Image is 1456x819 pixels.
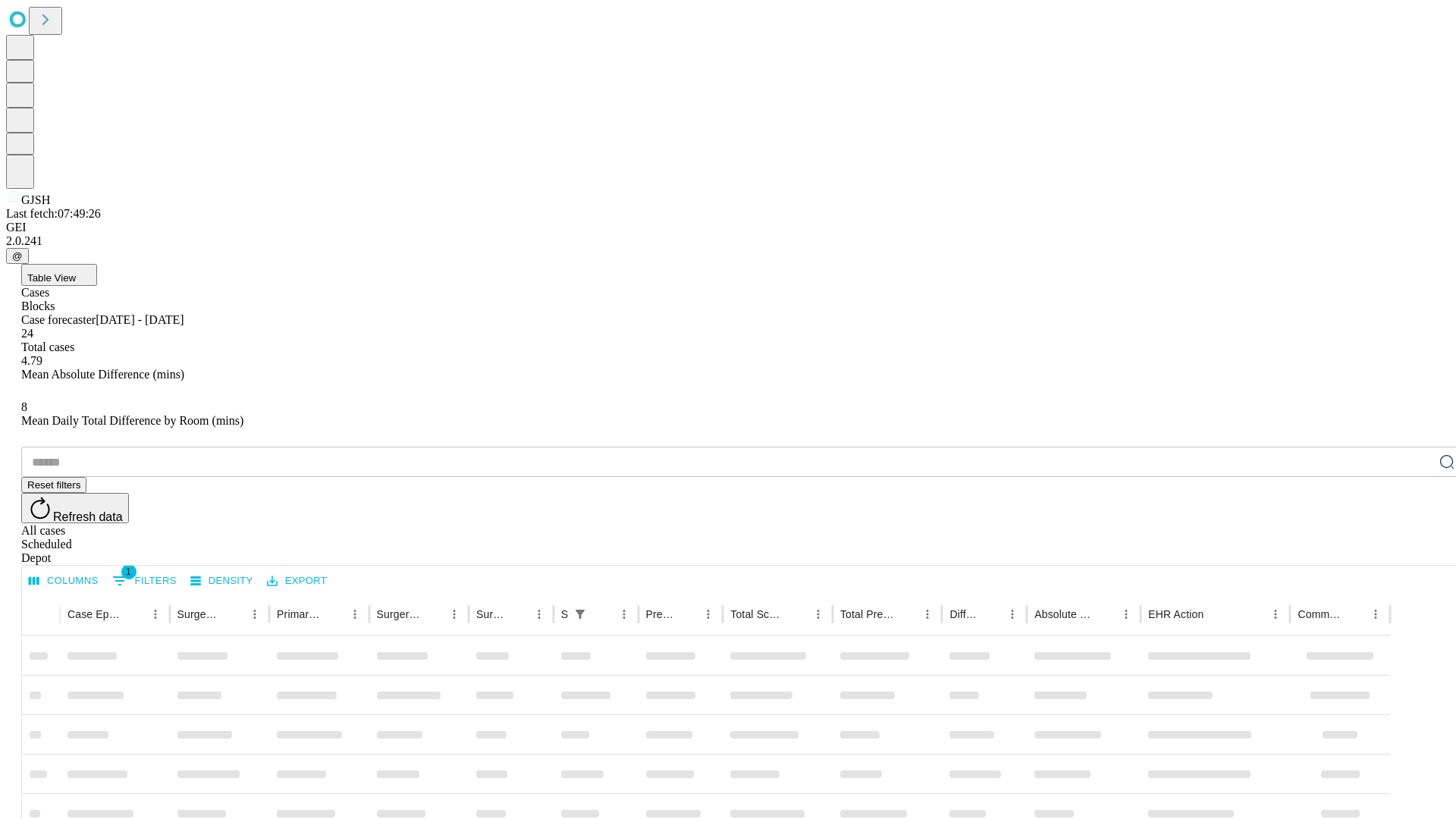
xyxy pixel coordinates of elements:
button: Sort [422,604,444,625]
button: Reset filters [21,477,86,493]
button: Menu [529,604,550,625]
span: Table View [27,272,76,284]
span: Mean Absolute Difference (mins) [21,368,184,381]
button: Sort [507,604,529,625]
button: Menu [344,604,366,625]
span: 1 [121,564,136,579]
div: 1 active filter [570,604,591,625]
span: GJSH [21,193,50,206]
button: Sort [323,604,344,625]
button: Sort [1205,604,1226,625]
div: EHR Action [1148,608,1203,620]
div: Surgeon Name [177,608,221,620]
span: [DATE] - [DATE] [96,313,184,326]
span: @ [12,250,23,262]
div: Predicted In Room Duration [646,608,676,620]
button: Menu [808,604,829,625]
span: Reset filters [27,479,80,491]
span: Mean Daily Total Difference by Room (mins) [21,414,243,427]
div: Case Epic Id [67,608,122,620]
button: Menu [1265,604,1286,625]
button: Menu [1365,604,1386,625]
button: Menu [917,604,938,625]
button: @ [6,248,29,264]
span: 4.79 [21,354,42,367]
div: Absolute Difference [1034,608,1093,620]
span: 24 [21,327,33,340]
div: GEI [6,221,1450,234]
div: Total Predicted Duration [840,608,895,620]
button: Menu [1116,604,1137,625]
button: Sort [786,604,808,625]
button: Select columns [25,570,102,593]
button: Sort [981,604,1002,625]
button: Table View [21,264,97,286]
button: Menu [444,604,465,625]
button: Show filters [108,569,180,593]
button: Sort [124,604,145,625]
div: Primary Service [277,608,321,620]
div: 2.0.241 [6,234,1450,248]
button: Sort [676,604,698,625]
span: 8 [21,400,27,413]
button: Menu [698,604,719,625]
button: Refresh data [21,493,129,523]
button: Sort [592,604,613,625]
button: Export [263,570,331,593]
span: Last fetch: 07:49:26 [6,207,101,220]
button: Density [187,570,257,593]
button: Sort [1094,604,1116,625]
div: Surgery Name [377,608,421,620]
span: Case forecaster [21,313,96,326]
button: Menu [244,604,265,625]
button: Sort [896,604,917,625]
button: Menu [613,604,635,625]
button: Show filters [570,604,591,625]
div: Comments [1298,608,1341,620]
div: Difference [949,608,979,620]
span: Refresh data [53,510,123,523]
span: Total cases [21,340,74,353]
button: Sort [1344,604,1365,625]
button: Menu [1002,604,1023,625]
button: Menu [145,604,166,625]
div: Total Scheduled Duration [730,608,785,620]
button: Sort [223,604,244,625]
div: Surgery Date [476,608,506,620]
div: Scheduled In Room Duration [561,608,568,620]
